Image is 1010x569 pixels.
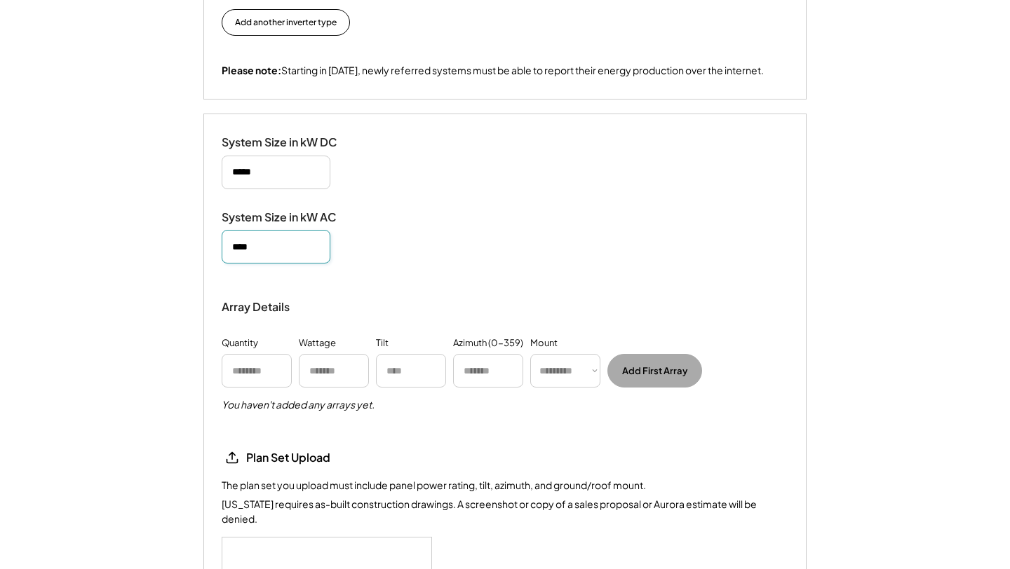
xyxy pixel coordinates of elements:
div: The plan set you upload must include panel power rating, tilt, azimuth, and ground/roof mount. [222,479,646,493]
strong: Please note: [222,64,281,76]
div: Plan Set Upload [246,451,386,465]
div: Azimuth (0-359) [453,336,523,350]
button: Add another inverter type [222,9,350,36]
div: Starting in [DATE], newly referred systems must be able to report their energy production over th... [222,64,764,78]
div: Tilt [376,336,389,350]
div: System Size in kW DC [222,135,362,150]
div: [US_STATE] requires as-built construction drawings. A screenshot or copy of a sales proposal or A... [222,497,788,526]
div: Quantity [222,336,258,350]
div: Array Details [222,299,292,315]
button: Add First Array [607,354,702,388]
div: Mount [530,336,558,350]
div: System Size in kW AC [222,210,362,225]
h5: You haven't added any arrays yet. [222,398,375,412]
div: Wattage [299,336,336,350]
